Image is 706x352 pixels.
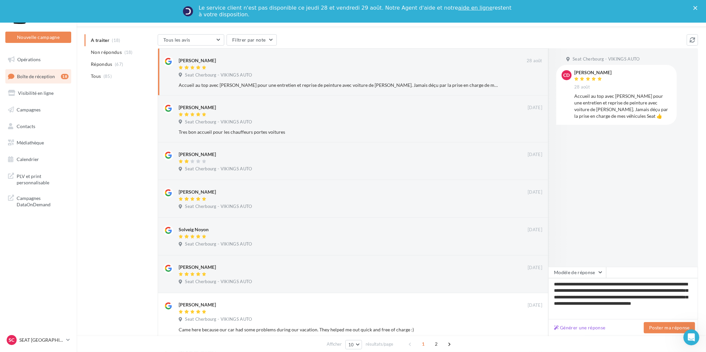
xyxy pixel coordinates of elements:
span: Seat Cherbourg - VIKINGS AUTO [573,56,639,62]
a: Visibilité en ligne [4,86,73,100]
span: SC [9,337,15,343]
span: 10 [348,342,354,347]
a: Contacts [4,119,73,133]
span: Seat Cherbourg - VIKINGS AUTO [185,241,252,247]
div: [PERSON_NAME] [179,151,216,158]
button: Tous les avis [158,34,224,46]
span: 1 [418,339,429,349]
div: [PERSON_NAME] [179,189,216,195]
button: Filtrer par note [227,34,277,46]
span: Seat Cherbourg - VIKINGS AUTO [185,316,252,322]
span: Contacts [17,123,35,129]
span: CD [564,72,570,79]
span: Seat Cherbourg - VIKINGS AUTO [185,72,252,78]
span: Seat Cherbourg - VIKINGS AUTO [185,204,252,210]
div: [PERSON_NAME] [574,70,612,75]
a: Calendrier [4,152,73,166]
div: Tres bon accueil pour les chauffeurs portes voitures [179,129,499,135]
span: Campagnes [17,107,41,112]
div: Came here because our car had some problems during our vacation. They helped me out quick and fre... [179,326,499,333]
div: Fermer [693,6,700,10]
span: Boîte de réception [17,73,55,79]
span: [DATE] [528,265,542,271]
span: Tous les avis [163,37,190,43]
button: Nouvelle campagne [5,32,71,43]
span: 28 août [527,58,542,64]
span: Médiathèque [17,140,44,145]
div: [PERSON_NAME] [179,104,216,111]
span: PLV et print personnalisable [17,172,69,186]
div: [PERSON_NAME] [179,57,216,64]
span: [DATE] [528,152,542,158]
a: Campagnes [4,103,73,117]
span: Calendrier [17,156,39,162]
span: Campagnes DataOnDemand [17,194,69,208]
span: (85) [103,74,112,79]
img: Profile image for Service-Client [183,6,193,17]
a: Campagnes DataOnDemand [4,191,73,211]
span: résultats/page [366,341,393,347]
div: 18 [61,74,69,79]
div: Le service client n'est pas disponible ce jeudi 28 et vendredi 29 août. Notre Agent d'aide et not... [199,5,513,18]
a: Opérations [4,53,73,67]
a: SC SEAT [GEOGRAPHIC_DATA] [5,334,71,346]
span: Seat Cherbourg - VIKINGS AUTO [185,279,252,285]
span: Non répondus [91,49,122,56]
div: Accueil au top avec [PERSON_NAME] pour une entretien et reprise de peinture avec voiture de [PERS... [179,82,499,88]
span: 2 [431,339,441,349]
div: [PERSON_NAME] [179,264,216,270]
a: PLV et print personnalisable [4,169,73,189]
span: [DATE] [528,302,542,308]
span: Répondus [91,61,112,68]
span: Visibilité en ligne [18,90,54,96]
span: [DATE] [528,189,542,195]
span: (18) [124,50,133,55]
button: Poster ma réponse [644,322,695,333]
span: Opérations [17,57,41,62]
span: Seat Cherbourg - VIKINGS AUTO [185,166,252,172]
span: Seat Cherbourg - VIKINGS AUTO [185,119,252,125]
button: 10 [345,340,362,349]
span: 28 août [574,84,590,90]
div: [PERSON_NAME] [179,301,216,308]
span: [DATE] [528,227,542,233]
span: Afficher [327,341,342,347]
span: [DATE] [528,105,542,111]
div: Accueil au top avec [PERSON_NAME] pour une entretien et reprise de peinture avec voiture de [PERS... [574,93,671,119]
span: Tous [91,73,101,80]
button: Générer une réponse [551,324,608,332]
div: Solveig Noyon [179,226,209,233]
iframe: Intercom live chat [683,329,699,345]
a: Médiathèque [4,136,73,150]
span: (67) [115,62,123,67]
a: Boîte de réception18 [4,69,73,84]
p: SEAT [GEOGRAPHIC_DATA] [19,337,64,343]
a: aide en ligne [458,5,492,11]
button: Modèle de réponse [548,267,606,278]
